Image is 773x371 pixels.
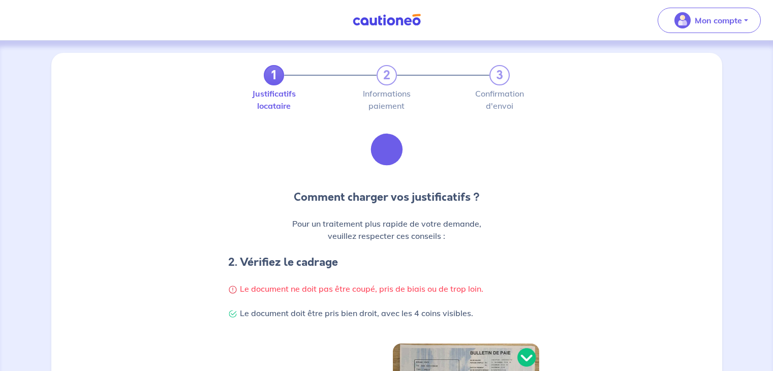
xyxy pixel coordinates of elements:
p: Mon compte [695,14,742,26]
p: Le document ne doit pas être coupé, pris de biais ou de trop loin. [228,283,545,295]
label: Informations paiement [377,89,397,110]
label: Confirmation d'envoi [489,89,510,110]
p: Pour un traitement plus rapide de votre demande, veuillez respecter ces conseils : [228,218,545,242]
h4: 2. Vérifiez le cadrage [228,254,545,270]
label: Justificatifs locataire [264,89,284,110]
button: illu_account_valid_menu.svgMon compte [658,8,761,33]
p: Le document doit être pris bien droit, avec les 4 coins visibles. [228,307,545,319]
img: illu_account_valid_menu.svg [674,12,691,28]
img: Warning [228,285,237,294]
p: Comment charger vos justificatifs ? [228,189,545,205]
img: illu_list_justif.svg [359,122,414,177]
a: 1 [264,65,284,85]
img: Cautioneo [349,14,425,26]
img: Check [228,310,237,319]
